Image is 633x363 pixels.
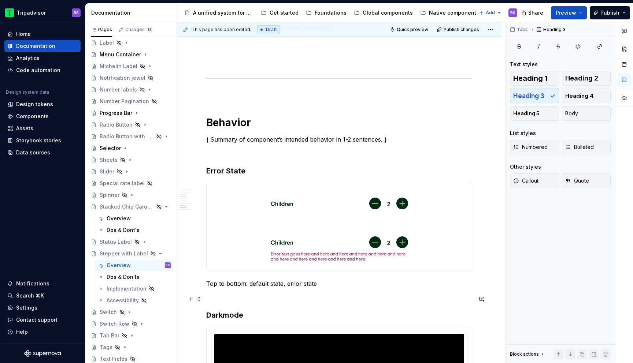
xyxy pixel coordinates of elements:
[510,163,541,171] div: Other styles
[88,318,174,330] a: Switch Row
[513,177,538,184] span: Callout
[95,283,174,295] a: Implementation
[100,51,141,58] div: Menu Container
[193,9,253,16] div: A unified system for every journey.
[562,71,611,86] button: Heading 2
[4,64,81,76] a: Code automation
[192,27,251,33] span: This page has been edited.
[486,10,495,16] span: Add
[270,9,299,16] div: Get started
[88,84,174,96] a: Number labels
[510,10,515,16] div: BS
[88,131,174,142] a: Radio Button with Label
[16,30,31,38] div: Home
[315,9,347,16] div: Foundations
[100,133,154,140] div: Radio Button with Label
[88,306,174,318] a: Switch
[4,326,81,338] button: Help
[16,292,44,299] div: Search ⌘K
[590,6,630,19] button: Publish
[88,119,174,131] a: Radio Button
[125,27,153,33] div: Changes
[100,203,154,210] div: Stacked Chip Carousel
[16,328,28,336] div: Help
[88,189,174,201] a: Spinner
[181,7,256,19] a: A unified system for every journey.
[206,135,472,144] p: { Summary of component’s intended behavior in 1-2 sentences. }
[363,9,413,16] div: Global components
[100,168,114,175] div: Slider
[1,5,84,20] button: TripadvisorBS
[600,9,619,16] span: Publish
[565,92,593,100] span: Heading 4
[444,27,479,33] span: Publish changes
[510,130,536,137] div: List styles
[74,10,79,16] div: BS
[206,166,472,176] h3: Error State
[88,330,174,341] a: Tab Bar
[88,248,174,259] a: Stepper with Label
[16,280,49,287] div: Notifications
[556,9,576,16] span: Preview
[88,37,174,49] a: Label
[528,9,543,16] span: Share
[510,61,538,68] div: Text styles
[562,106,611,121] button: Body
[16,149,50,156] div: Data sources
[16,125,33,132] div: Assets
[107,273,140,281] div: Dos & Don'ts
[4,111,81,122] a: Components
[88,72,174,84] a: Notification jewel
[5,8,14,17] img: 0ed0e8b8-9446-497d-bad0-376821b19aa5.png
[562,89,611,103] button: Heading 4
[88,154,174,166] a: Sheets
[518,6,548,19] button: Share
[4,135,81,146] a: Storybook stories
[4,98,81,110] a: Design tokens
[16,67,60,74] div: Code automation
[100,156,118,164] div: Sheets
[16,101,53,108] div: Design tokens
[510,173,559,188] button: Callout
[513,110,540,117] span: Heading 5
[88,107,174,119] a: Progress Bar
[100,86,137,93] div: Number labels
[107,285,147,292] div: Implementation
[100,180,145,187] div: Special rate label
[91,27,112,33] div: Pages
[508,25,531,35] button: Tabs
[95,259,174,271] a: OverviewBS
[88,166,174,177] a: Slider
[517,27,528,33] span: Tabs
[88,96,174,107] a: Number Pagination
[510,106,559,121] button: Heading 5
[4,314,81,326] button: Contact support
[100,250,148,257] div: Stepper with Label
[397,27,428,33] span: Quick preview
[4,302,81,314] a: Settings
[16,316,58,323] div: Contact support
[107,215,131,222] div: Overview
[429,9,479,16] div: Native components
[6,89,49,95] div: Design system data
[4,40,81,52] a: Documentation
[388,25,432,35] button: Quick preview
[510,140,559,154] button: Numbered
[16,137,61,144] div: Storybook stories
[551,6,587,19] button: Preview
[100,145,121,152] div: Selector
[17,9,46,16] div: Tripadvisor
[16,304,37,311] div: Settings
[513,143,548,151] span: Numbered
[95,224,174,236] a: Dos & Dont's
[166,262,170,269] div: BS
[258,7,301,19] a: Get started
[24,350,61,357] svg: Supernova Logo
[88,236,174,248] a: Status Label
[513,75,548,82] span: Heading 1
[100,98,149,105] div: Number Pagination
[100,39,114,46] div: Label
[562,140,611,154] button: Bulleted
[565,143,594,151] span: Bulleted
